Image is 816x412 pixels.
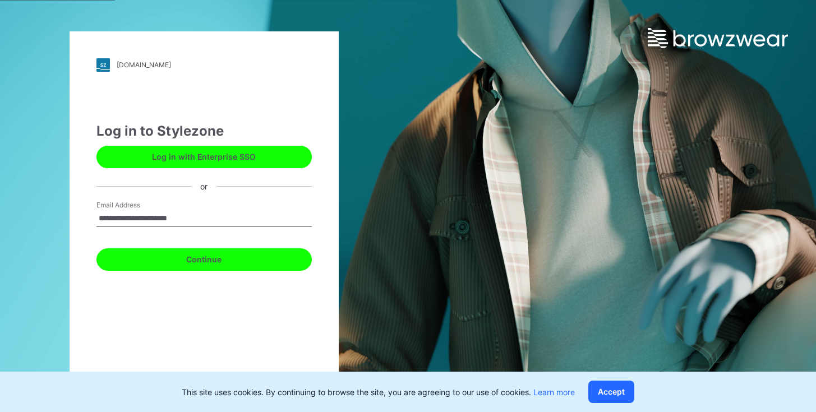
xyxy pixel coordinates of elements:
[648,28,788,48] img: browzwear-logo.e42bd6dac1945053ebaf764b6aa21510.svg
[117,61,171,69] div: [DOMAIN_NAME]
[96,200,175,210] label: Email Address
[96,58,312,72] a: [DOMAIN_NAME]
[588,381,634,403] button: Accept
[533,387,575,397] a: Learn more
[96,146,312,168] button: Log in with Enterprise SSO
[96,248,312,271] button: Continue
[191,180,216,192] div: or
[96,121,312,141] div: Log in to Stylezone
[96,58,110,72] img: stylezone-logo.562084cfcfab977791bfbf7441f1a819.svg
[182,386,575,398] p: This site uses cookies. By continuing to browse the site, you are agreeing to our use of cookies.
